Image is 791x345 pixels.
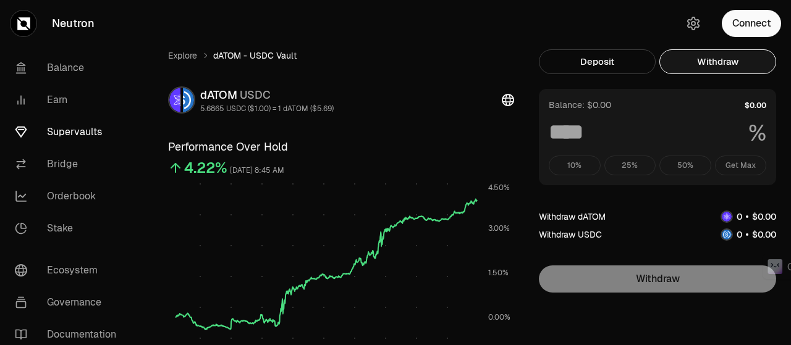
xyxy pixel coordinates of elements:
span: USDC [240,88,271,102]
button: Withdraw [659,49,776,74]
div: Withdraw dATOM [539,210,606,223]
span: dATOM - USDC Vault [213,49,297,62]
tspan: 1.50% [488,268,509,278]
div: 5.6865 USDC ($1.00) = 1 dATOM ($5.69) [200,104,334,114]
span: % [748,121,766,146]
a: Bridge [5,148,133,180]
a: Balance [5,52,133,84]
img: dATOM Logo [722,212,732,222]
div: Balance: $0.00 [549,99,611,111]
img: USDC Logo [183,88,194,112]
a: Stake [5,212,133,244]
a: Ecosystem [5,254,133,286]
div: Withdraw USDC [539,228,602,241]
tspan: 4.50% [488,183,510,193]
div: dATOM [200,86,334,104]
a: Earn [5,84,133,116]
img: dATOM Logo [169,88,180,112]
a: Orderbook [5,180,133,212]
img: USDC Logo [722,230,732,239]
a: Governance [5,286,133,318]
a: Supervaults [5,116,133,148]
button: Connect [722,10,781,37]
tspan: 0.00% [488,312,510,322]
div: 4.22% [184,158,227,178]
h3: Performance Over Hold [168,138,514,156]
a: Explore [168,49,197,62]
nav: breadcrumb [168,49,514,62]
tspan: 3.00% [488,223,510,233]
div: [DATE] 8:45 AM [230,164,284,178]
button: Deposit [539,49,656,74]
